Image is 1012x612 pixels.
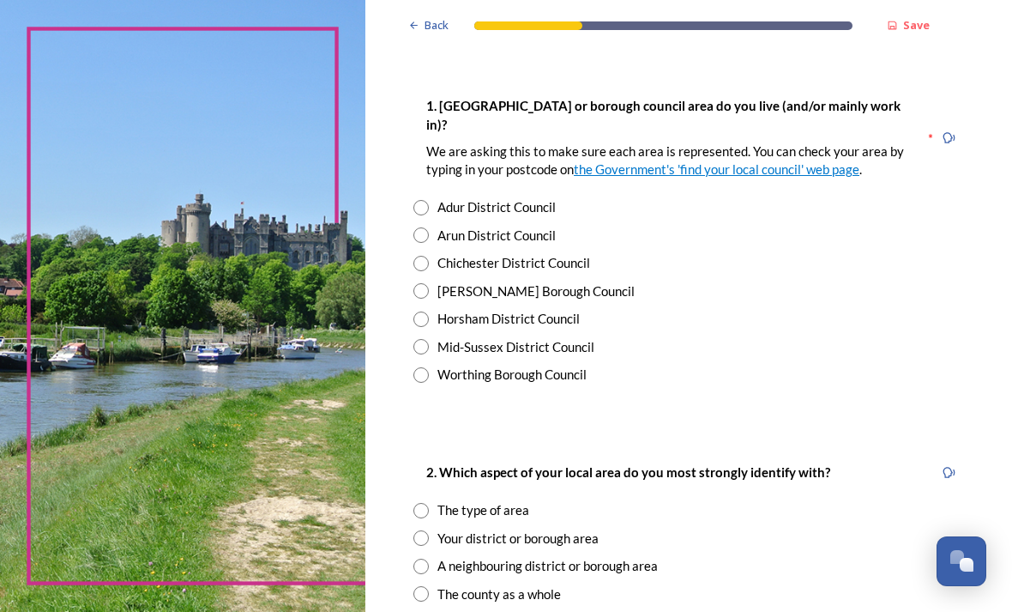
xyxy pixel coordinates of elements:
a: the Government's 'find your local council' web page [574,161,859,177]
strong: 2. Which aspect of your local area do you most strongly identify with? [426,464,830,480]
div: The county as a whole [437,585,561,604]
div: Chichester District Council [437,253,590,273]
div: Horsham District Council [437,309,580,329]
div: Mid-Sussex District Council [437,337,594,357]
div: Adur District Council [437,197,556,217]
div: Arun District Council [437,226,556,245]
div: Your district or borough area [437,529,599,548]
button: Open Chat [937,536,986,586]
div: The type of area [437,500,529,520]
p: We are asking this to make sure each area is represented. You can check your area by typing in yo... [426,142,913,179]
span: Back [425,17,449,33]
strong: Save [903,17,930,33]
div: [PERSON_NAME] Borough Council [437,282,635,301]
div: A neighbouring district or borough area [437,556,658,576]
div: Worthing Borough Council [437,365,587,385]
strong: 1. [GEOGRAPHIC_DATA] or borough council area do you live (and/or mainly work in)? [426,98,903,131]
